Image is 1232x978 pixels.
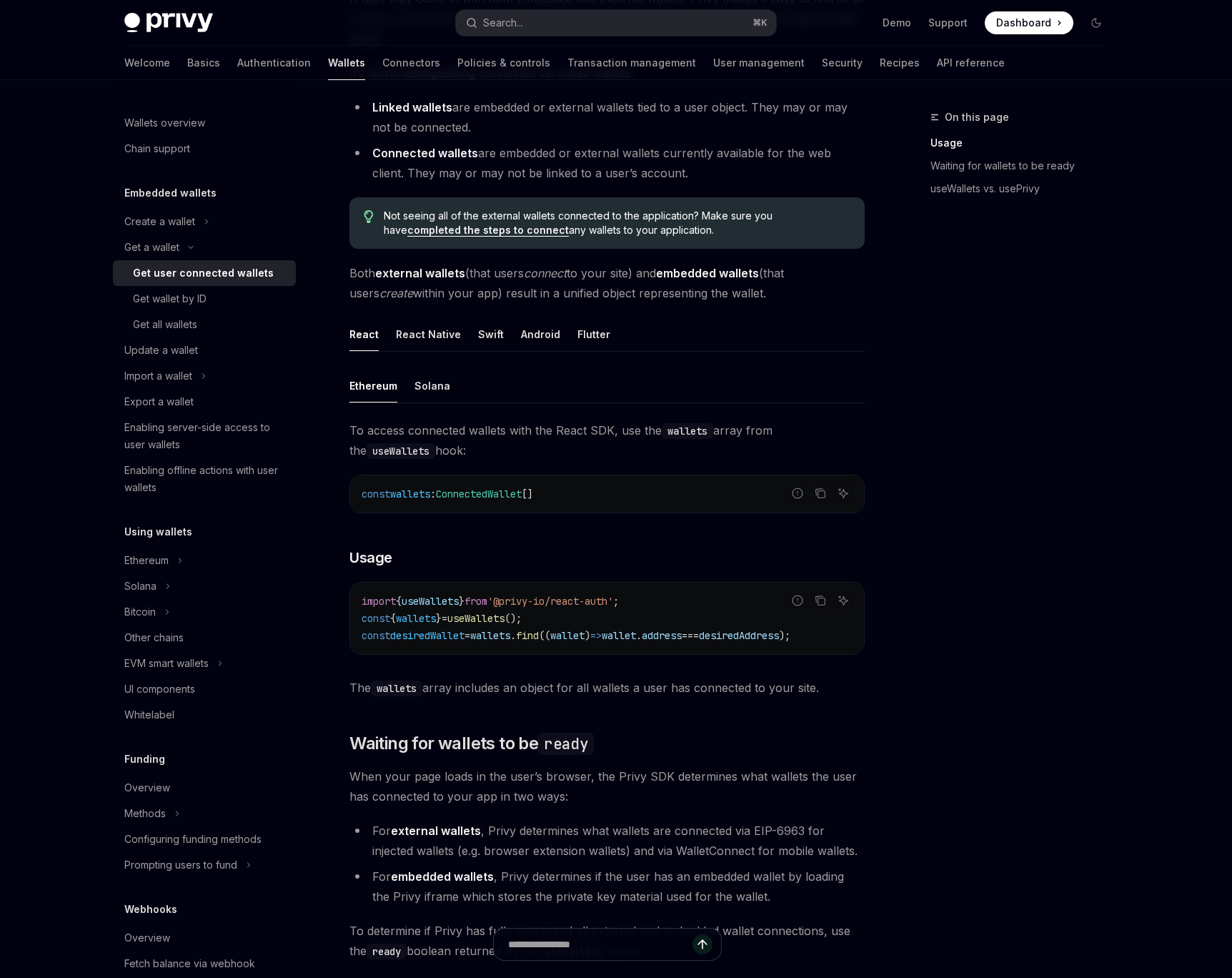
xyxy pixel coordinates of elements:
[465,629,470,642] span: =
[187,46,220,80] a: Basics
[124,805,166,822] div: Methods
[524,266,567,280] em: connect
[113,925,296,951] a: Overview
[577,317,610,351] button: Flutter
[367,443,435,459] code: useWallets
[372,100,452,114] strong: Linked wallets
[113,260,296,286] a: Get user connected wallets
[402,595,459,608] span: useWallets
[465,595,487,608] span: from
[133,265,274,282] div: Get user connected wallets
[382,46,440,80] a: Connectors
[811,591,830,610] button: Copy the contents from the code block
[811,484,830,503] button: Copy the contents from the code block
[834,591,853,610] button: Ask AI
[113,548,296,573] button: Toggle Ethereum section
[124,342,198,359] div: Update a wallet
[930,154,1119,177] a: Waiting for wallets to be ready
[937,46,1005,80] a: API reference
[124,393,194,410] div: Export a wallet
[505,612,522,625] span: ();
[113,826,296,852] a: Configuring funding methods
[124,856,237,874] div: Prompting users to fund
[567,46,696,80] a: Transaction management
[113,651,296,676] button: Toggle EVM smart wallets section
[124,779,170,796] div: Overview
[124,955,255,972] div: Fetch balance via webhook
[642,629,682,642] span: address
[124,367,192,385] div: Import a wallet
[436,612,442,625] span: }
[414,369,450,402] button: Solana
[752,17,767,29] span: ⌘ K
[113,702,296,728] a: Whitelabel
[459,595,465,608] span: }
[124,552,169,569] div: Ethereum
[124,681,195,698] div: UI components
[430,488,436,500] span: :
[349,97,865,137] li: are embedded or external wallets tied to a user object. They may or may not be connected.
[349,263,865,303] span: Both (that users to your site) and (that users within your app) result in a unified object repres...
[124,46,170,80] a: Welcome
[788,591,807,610] button: Report incorrect code
[349,732,594,755] span: Waiting for wallets to be
[113,312,296,337] a: Get all wallets
[124,751,165,768] h5: Funding
[113,363,296,389] button: Toggle Import a wallet section
[371,681,422,696] code: wallets
[124,140,190,157] div: Chain support
[510,629,516,642] span: .
[585,629,590,642] span: )
[508,929,692,960] input: Ask a question...
[124,114,205,132] div: Wallets overview
[349,143,865,183] li: are embedded or external wallets currently available for the web client. They may or may not be l...
[880,46,920,80] a: Recipes
[362,612,390,625] span: const
[522,488,533,500] span: []
[379,286,413,300] em: create
[113,573,296,599] button: Toggle Solana section
[349,921,865,961] span: To determine if Privy has fully processed all external and embedded wallet connections, use the b...
[124,213,195,230] div: Create a wallet
[124,462,287,496] div: Enabling offline actions with user wallets
[113,337,296,363] a: Update a wallet
[692,934,712,954] button: Send message
[362,595,396,608] span: import
[538,733,594,755] code: ready
[442,612,447,625] span: =
[372,146,478,160] strong: Connected wallets
[539,629,550,642] span: ((
[349,866,865,907] li: For , Privy determines if the user has an embedded wallet by loading the Privy iframe which store...
[133,290,207,307] div: Get wallet by ID
[124,419,287,453] div: Enabling server-side access to user wallets
[349,317,379,351] button: React
[113,415,296,458] a: Enabling server-side access to user wallets
[682,629,699,642] span: ===
[483,14,523,31] div: Search...
[390,612,396,625] span: {
[113,599,296,625] button: Toggle Bitcoin section
[349,548,392,568] span: Usage
[113,775,296,801] a: Overview
[699,629,779,642] span: desiredAddress
[550,629,585,642] span: wallet
[779,629,790,642] span: );
[447,612,505,625] span: useWallets
[113,801,296,826] button: Toggle Methods section
[985,11,1073,34] a: Dashboard
[602,629,636,642] span: wallet
[124,629,184,646] div: Other chains
[124,603,156,621] div: Bitcoin
[930,132,1119,154] a: Usage
[436,488,522,500] span: ConnectedWallet
[124,901,177,918] h5: Webhooks
[656,266,759,280] strong: embedded wallets
[124,655,209,672] div: EVM smart wallets
[516,629,539,642] span: find
[328,46,365,80] a: Wallets
[113,458,296,500] a: Enabling offline actions with user wallets
[457,46,550,80] a: Policies & controls
[713,46,805,80] a: User management
[113,136,296,162] a: Chain support
[928,16,968,30] a: Support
